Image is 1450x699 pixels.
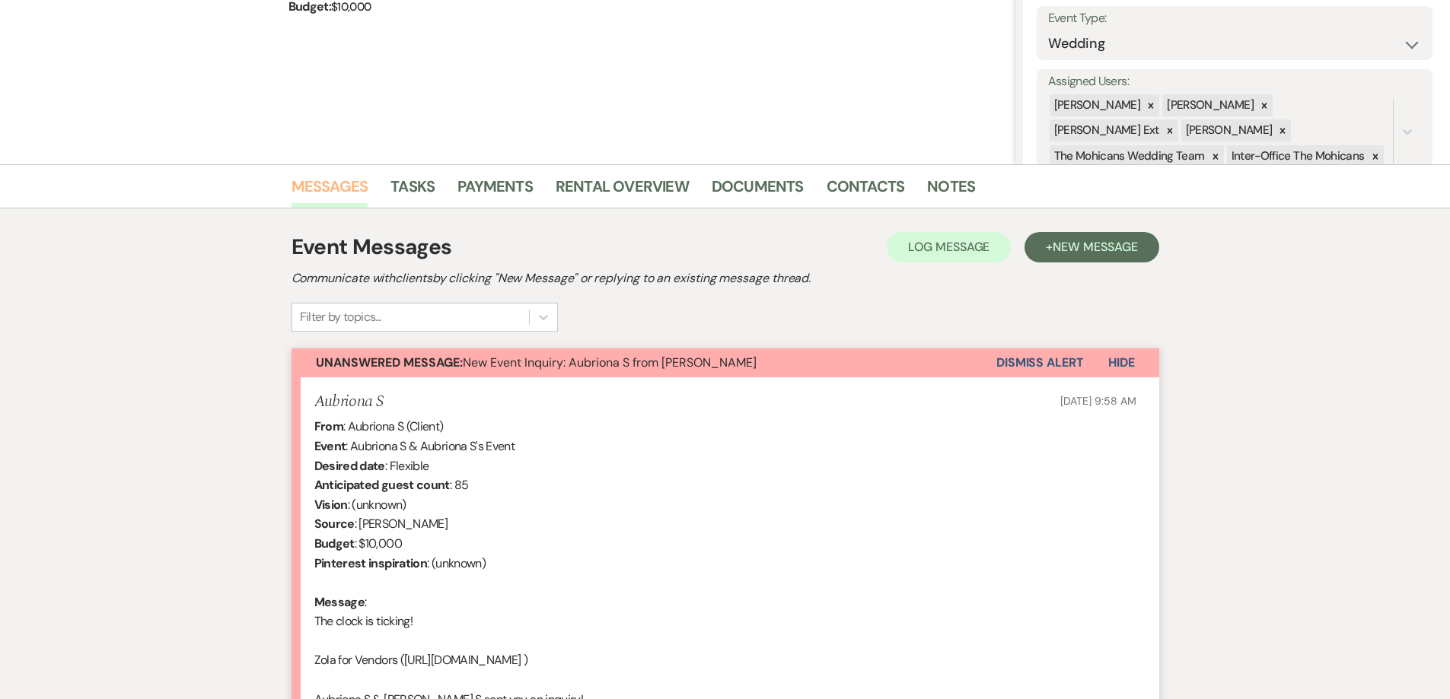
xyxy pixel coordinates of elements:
[1084,348,1159,377] button: Hide
[996,348,1084,377] button: Dismiss Alert
[390,174,435,208] a: Tasks
[1162,94,1256,116] div: [PERSON_NAME]
[1025,232,1158,262] button: +New Message
[1050,145,1207,167] div: The Mohicans Wedding Team
[314,516,355,532] b: Source
[827,174,905,208] a: Contacts
[1227,145,1367,167] div: Inter-Office The Mohicans
[292,269,1159,288] h2: Communicate with clients by clicking "New Message" or replying to an existing message thread.
[457,174,533,208] a: Payments
[1181,119,1275,141] div: [PERSON_NAME]
[314,477,450,493] b: Anticipated guest count
[556,174,689,208] a: Rental Overview
[314,438,346,454] b: Event
[1050,119,1162,141] div: [PERSON_NAME] Ext
[887,232,1011,262] button: Log Message
[314,497,348,513] b: Vision
[316,354,757,370] span: New Event Inquiry: Aubriona S from [PERSON_NAME]
[1053,239,1137,255] span: New Message
[292,174,368,208] a: Messages
[712,174,804,208] a: Documents
[314,555,428,571] b: Pinterest inspiration
[316,354,463,370] strong: Unanswered Message:
[292,231,452,263] h1: Event Messages
[314,392,384,411] h5: Aubriona S
[927,174,975,208] a: Notes
[314,535,355,551] b: Budget
[1050,94,1143,116] div: [PERSON_NAME]
[1048,8,1421,30] label: Event Type:
[1108,354,1135,370] span: Hide
[1048,71,1421,93] label: Assigned Users:
[314,594,365,610] b: Message
[314,458,385,474] b: Desired date
[1060,394,1136,408] span: [DATE] 9:58 AM
[908,239,990,255] span: Log Message
[292,348,996,377] button: Unanswered Message:New Event Inquiry: Aubriona S from [PERSON_NAME]
[300,308,381,326] div: Filter by topics...
[314,418,343,434] b: From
